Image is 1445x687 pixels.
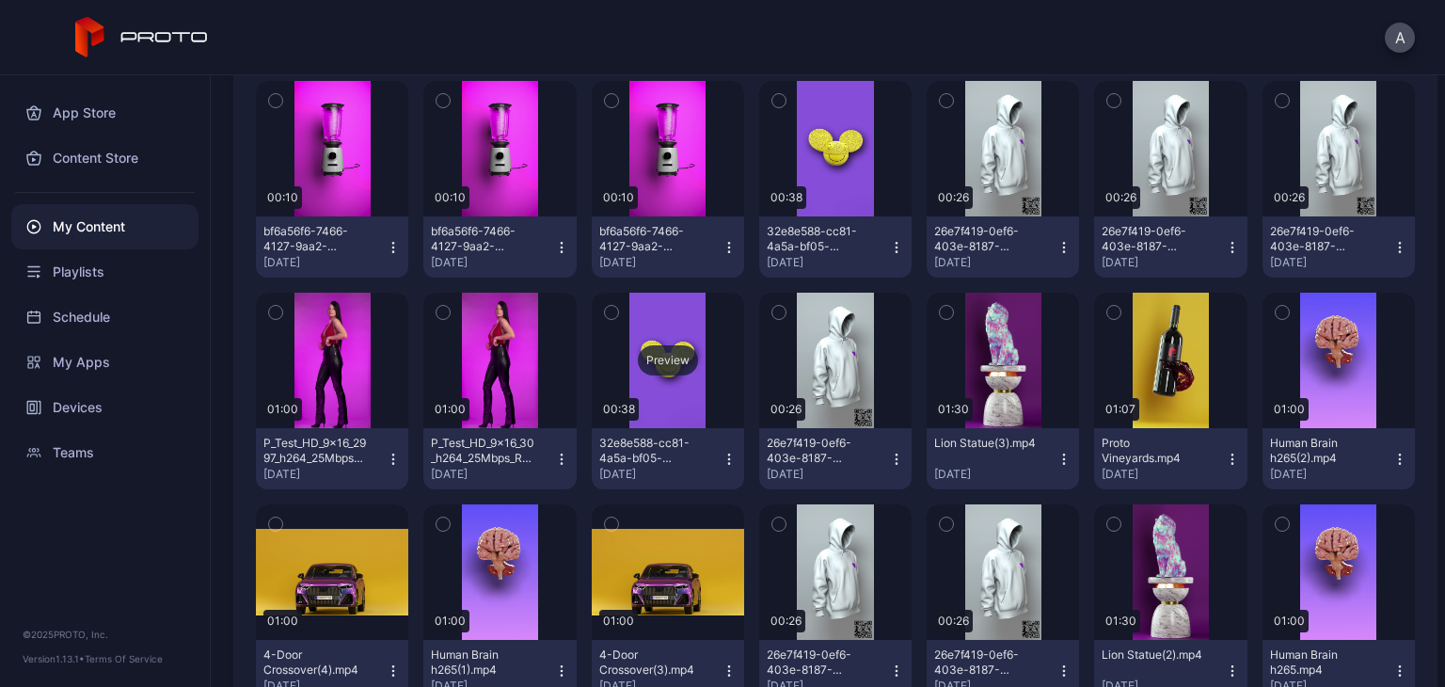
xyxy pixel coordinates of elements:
div: [DATE] [263,467,386,482]
button: 26e7f419-0ef6-403e-8187-4e42e4206fec(29).mp4[DATE] [759,428,912,489]
div: [DATE] [1102,255,1224,270]
button: Proto Vineyards.mp4[DATE] [1094,428,1247,489]
div: bf6a56f6-7466-4127-9aa2-174c939fab3f - Copy (2) - Copy(2).mp4 [431,224,534,254]
div: Human Brain h265.mp4 [1270,647,1374,678]
button: bf6a56f6-7466-4127-9aa2-174c939fab3f - Copy (2) - Copy(2).mp4[DATE] [423,216,576,278]
a: Playlists [11,249,198,295]
button: 26e7f419-0ef6-403e-8187-4e42e4206fec(30).mp4[DATE] [1262,216,1415,278]
button: 32e8e588-cc81-4a5a-bf05-e43f470bb6f8(23).mp4[DATE] [759,216,912,278]
a: My Content [11,204,198,249]
div: [DATE] [767,467,889,482]
div: bf6a56f6-7466-4127-9aa2-174c939fab3f - Copy (2) - Copy(1).mp4 [599,224,703,254]
div: bf6a56f6-7466-4127-9aa2-174c939fab3f - Copy (2) - Copy(3).mp4 [263,224,367,254]
div: 26e7f419-0ef6-403e-8187-4e42e4206fec(29).mp4 [767,436,870,466]
div: [DATE] [1270,467,1392,482]
button: Lion Statue(3).mp4[DATE] [927,428,1079,489]
button: P_Test_HD_9x16_30_h264_25Mbps_Rec709_2ch(10).mp4[DATE] [423,428,576,489]
div: [DATE] [767,255,889,270]
div: 26e7f419-0ef6-403e-8187-4e42e4206fec(30).mp4 [1270,224,1374,254]
button: 26e7f419-0ef6-403e-8187-4e42e4206fec(31).mp4[DATE] [1094,216,1247,278]
div: [DATE] [934,255,1056,270]
div: [DATE] [431,255,553,270]
button: 32e8e588-cc81-4a5a-bf05-e43f470bb6f8(22).mp4[DATE] [592,428,744,489]
a: App Store [11,90,198,136]
div: Lion Statue(3).mp4 [934,436,1038,451]
div: 4-Door Crossover(3).mp4 [599,647,703,678]
div: P_Test_HD_9x16_30_h264_25Mbps_Rec709_2ch(10).mp4 [431,436,534,466]
div: [DATE] [599,255,722,270]
div: [DATE] [263,255,386,270]
button: 26e7f419-0ef6-403e-8187-4e42e4206fec(32).mp4[DATE] [927,216,1079,278]
div: [DATE] [1270,255,1392,270]
button: P_Test_HD_9x16_2997_h264_25Mbps_Rec709_2ch(8).mp4[DATE] [256,428,408,489]
div: [DATE] [1102,467,1224,482]
div: 4-Door Crossover(4).mp4 [263,647,367,678]
div: Lion Statue(2).mp4 [1102,647,1205,663]
div: 26e7f419-0ef6-403e-8187-4e42e4206fec(32).mp4 [934,224,1038,254]
div: Human Brain h265(1).mp4 [431,647,534,678]
a: Schedule [11,295,198,340]
span: Version 1.13.1 • [23,653,85,664]
button: A [1385,23,1415,53]
button: bf6a56f6-7466-4127-9aa2-174c939fab3f - Copy (2) - Copy(3).mp4[DATE] [256,216,408,278]
a: My Apps [11,340,198,385]
a: Teams [11,430,198,475]
a: Terms Of Service [85,653,163,664]
div: Preview [638,345,698,375]
div: Proto Vineyards.mp4 [1102,436,1205,466]
div: 26e7f419-0ef6-403e-8187-4e42e4206fec(31).mp4 [1102,224,1205,254]
div: 32e8e588-cc81-4a5a-bf05-e43f470bb6f8(22).mp4 [599,436,703,466]
div: © 2025 PROTO, Inc. [23,627,187,642]
button: Human Brain h265(2).mp4[DATE] [1262,428,1415,489]
div: 26e7f419-0ef6-403e-8187-4e42e4206fec(28).mp4 [767,647,870,678]
div: [DATE] [431,467,553,482]
div: Human Brain h265(2).mp4 [1270,436,1374,466]
div: 32e8e588-cc81-4a5a-bf05-e43f470bb6f8(23).mp4 [767,224,870,254]
div: P_Test_HD_9x16_2997_h264_25Mbps_Rec709_2ch(8).mp4 [263,436,367,466]
div: [DATE] [934,467,1056,482]
button: bf6a56f6-7466-4127-9aa2-174c939fab3f - Copy (2) - Copy(1).mp4[DATE] [592,216,744,278]
div: 26e7f419-0ef6-403e-8187-4e42e4206fec(27).mp4 [934,647,1038,678]
a: Devices [11,385,198,430]
div: [DATE] [599,467,722,482]
a: Content Store [11,136,198,181]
